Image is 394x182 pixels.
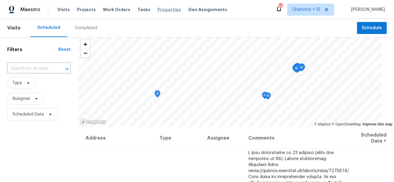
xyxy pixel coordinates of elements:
div: Map marker [293,64,299,73]
input: Search for an address... [7,64,54,73]
span: Type [12,80,22,86]
th: Scheduled Date ↑ [349,127,387,149]
th: Address [85,127,155,149]
div: Map marker [154,90,160,100]
div: Map marker [295,63,301,72]
span: Geo Assignments [188,7,227,13]
h1: Filters [7,47,58,53]
div: Map marker [262,92,268,101]
span: Maestro [20,7,40,13]
a: OpenStreetMap [332,122,361,126]
a: Mapbox homepage [80,119,106,125]
span: Visits [57,7,70,13]
span: Projects [77,7,96,13]
a: Improve this map [363,122,392,126]
button: Schedule [357,22,387,34]
canvas: Map [78,37,382,127]
div: Reset [58,47,71,53]
div: Map marker [292,65,298,74]
span: Scheduled Date [12,111,44,117]
div: Map marker [293,65,299,74]
div: Map marker [299,64,305,73]
div: Map marker [295,64,301,73]
span: Charlotte + 15 [292,7,320,13]
div: Map marker [299,63,305,73]
th: Assignee [202,127,244,149]
span: Tasks [138,8,150,12]
div: Completed [75,25,97,31]
th: Type [155,127,202,149]
th: Comments [244,127,349,149]
span: Work Orders [103,7,130,13]
span: [PERSON_NAME] [349,7,385,13]
span: Assignee [12,96,30,102]
span: Visits [7,21,20,35]
button: Zoom in [81,40,90,49]
span: Properties [157,7,181,13]
a: Mapbox [314,122,331,126]
span: Schedule [362,24,382,32]
button: Zoom out [81,49,90,57]
div: Map marker [265,92,271,102]
div: Scheduled [37,25,60,31]
button: Open [63,65,71,73]
div: 315 [278,4,283,10]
